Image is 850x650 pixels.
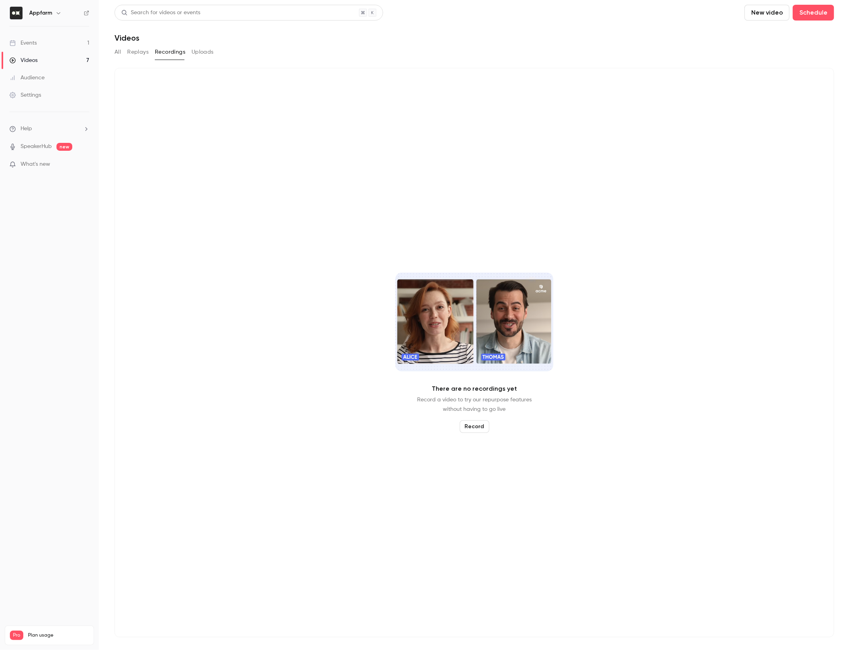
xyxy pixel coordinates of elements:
[460,420,489,433] button: Record
[9,74,45,82] div: Audience
[80,161,89,168] iframe: Noticeable Trigger
[56,143,72,151] span: new
[417,395,532,414] p: Record a video to try our repurpose features without having to go live
[21,142,52,151] a: SpeakerHub
[9,125,89,133] li: help-dropdown-opener
[793,5,834,21] button: Schedule
[9,56,38,64] div: Videos
[127,46,149,58] button: Replays
[21,160,50,169] span: What's new
[9,39,37,47] div: Events
[21,125,32,133] span: Help
[28,632,89,639] span: Plan usage
[10,7,23,19] img: Appfarm
[121,9,200,17] div: Search for videos or events
[192,46,214,58] button: Uploads
[9,91,41,99] div: Settings
[432,384,517,393] p: There are no recordings yet
[10,631,23,640] span: Pro
[29,9,52,17] h6: Appfarm
[115,5,834,645] section: Videos
[745,5,790,21] button: New video
[115,33,139,43] h1: Videos
[155,46,185,58] button: Recordings
[115,46,121,58] button: All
